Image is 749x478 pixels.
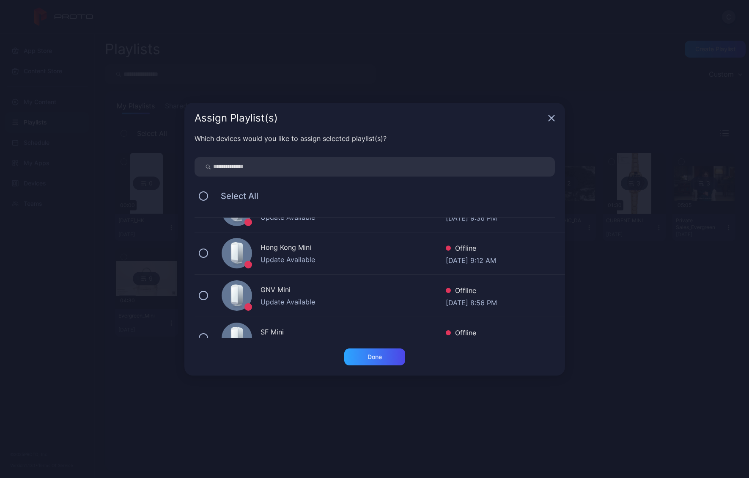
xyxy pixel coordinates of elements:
div: Offline [446,328,497,340]
button: Done [344,348,405,365]
div: Assign Playlist(s) [195,113,545,123]
span: Select All [212,191,258,201]
div: Done [368,354,382,360]
div: Update Available [261,297,446,307]
div: [DATE] 9:12 AM [446,255,496,264]
div: SF Mini [261,327,446,339]
div: Offline [446,243,496,255]
div: Update Available [261,254,446,265]
div: Hong Kong Mini [261,242,446,254]
div: [DATE] 8:56 PM [446,298,497,306]
div: Which devices would you like to assign selected playlist(s)? [195,133,555,144]
div: Offline [446,285,497,298]
div: GNV Mini [261,285,446,297]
